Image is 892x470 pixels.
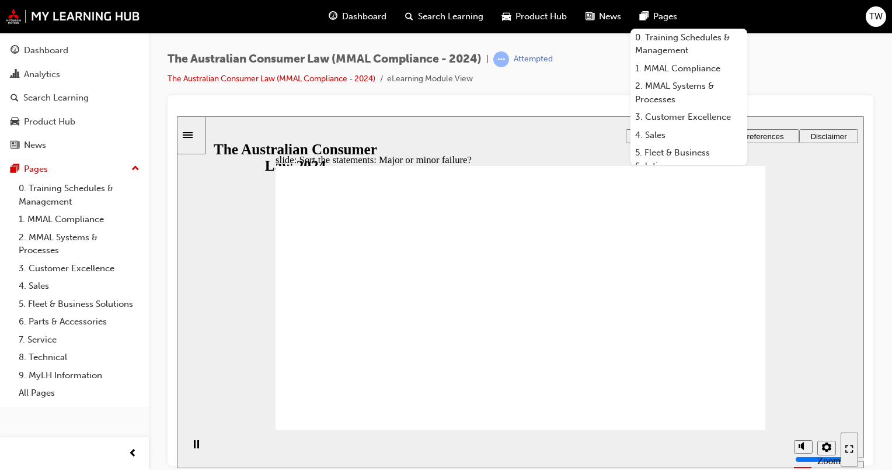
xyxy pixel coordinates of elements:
span: learningRecordVerb_ATTEMPT-icon [493,51,509,67]
span: guage-icon [11,46,19,56]
span: TW [869,10,883,23]
div: Product Hub [24,115,75,129]
a: 4. Sales [14,277,144,295]
span: news-icon [586,9,594,24]
span: guage-icon [329,9,337,24]
a: Dashboard [5,40,144,61]
button: Pages [5,158,144,180]
button: Audio preferences [528,13,622,27]
span: News [599,10,621,23]
a: 9. MyLH Information [14,367,144,385]
a: Product Hub [5,111,144,133]
span: Product Hub [515,10,567,23]
button: TW [866,6,886,27]
a: The Australian Consumer Law (MMAL Compliance - 2024) [168,74,375,84]
span: up-icon [131,161,140,177]
span: Pages [653,10,677,23]
label: Zoom to fit [640,339,664,374]
span: search-icon [11,93,19,103]
div: News [24,139,46,152]
span: car-icon [11,117,19,127]
button: Enter full-screen (Ctrl+Alt+F) [664,316,681,350]
a: Search Learning [5,87,144,109]
a: news-iconNews [576,5,630,29]
span: chart-icon [11,70,19,80]
a: 3. Customer Excellence [630,108,747,126]
div: Search Learning [23,91,89,105]
button: DashboardAnalyticsSearch LearningProduct HubNews [5,37,144,158]
span: search-icon [405,9,413,24]
button: Navigation tips [449,13,528,27]
a: search-iconSearch Learning [396,5,493,29]
span: pages-icon [640,9,649,24]
a: 1. MMAL Compliance [630,60,747,78]
li: eLearning Module View [387,72,473,86]
span: car-icon [502,9,511,24]
a: 7. Service [14,331,144,349]
div: Pages [24,163,48,176]
div: playback controls [6,314,26,352]
button: Settings [640,324,659,339]
a: pages-iconPages [630,5,687,29]
input: volume [618,338,694,348]
a: 5. Fleet & Business Solutions [14,295,144,313]
span: Audio preferences [543,16,607,25]
a: 4. Sales [630,126,747,144]
a: 3. Customer Excellence [14,260,144,278]
a: 8. Technical [14,348,144,367]
img: mmal [6,9,140,24]
span: prev-icon [128,447,137,461]
button: Pause (Ctrl+Alt+P) [6,323,26,343]
div: misc controls [611,314,658,352]
span: Dashboard [342,10,386,23]
a: guage-iconDashboard [319,5,396,29]
span: Navigation tips [463,16,514,25]
a: All Pages [14,384,144,402]
a: Analytics [5,64,144,85]
button: Mute (Ctrl+Alt+M) [617,324,636,337]
a: 2. MMAL Systems & Processes [14,229,144,260]
a: News [5,134,144,156]
nav: slide navigation [664,314,681,352]
a: car-iconProduct Hub [493,5,576,29]
a: 0. Training Schedules & Management [630,29,747,60]
span: pages-icon [11,164,19,175]
a: 0. Training Schedules & Management [14,179,144,210]
span: news-icon [11,140,19,151]
div: Analytics [24,68,60,81]
a: 5. Fleet & Business Solutions [630,144,747,175]
span: The Australian Consumer Law (MMAL Compliance - 2024) [168,53,482,66]
span: Disclaimer [633,16,670,25]
a: 2. MMAL Systems & Processes [630,77,747,108]
a: 1. MMAL Compliance [14,210,144,229]
div: Attempted [514,54,553,65]
div: Dashboard [24,44,68,57]
span: Search Learning [418,10,483,23]
button: Disclaimer [622,13,681,27]
span: | [486,53,489,66]
a: 6. Parts & Accessories [14,313,144,331]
